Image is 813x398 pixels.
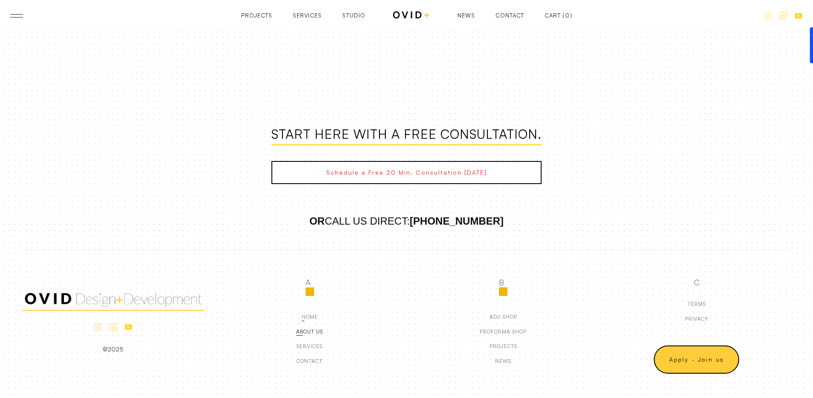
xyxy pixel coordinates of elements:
a: Studio [342,13,365,18]
div: A [306,278,314,287]
div: ©2025 [102,345,123,354]
a: News [457,13,475,18]
a: adu Shop [490,314,517,320]
div: C [694,278,699,287]
div: Cart [545,13,561,18]
a: Open empty cart [545,13,572,18]
div: Apply - Join us [657,349,736,370]
p: CALL US DIRECT: [271,199,542,230]
strong: OR [309,215,325,227]
div: ) [570,13,572,18]
a: Contact [297,358,323,364]
a: Services [297,343,323,349]
div: 0 [565,13,570,18]
a: pROFORMA Shop [480,329,527,335]
a: about us [296,329,323,335]
a: Projects [490,343,517,349]
strong: [PHONE_NUMBER] [410,215,504,227]
a: Contact [495,13,524,18]
h3: Start here with a free consultation. [271,124,542,145]
a: Services [293,13,322,18]
a: Privacy [685,316,708,322]
div: ( [562,13,565,18]
a: Terms [688,301,706,307]
a: Apply - Join us [654,345,739,374]
div: B [499,278,507,287]
a: News [495,358,511,364]
a: Home [302,314,318,320]
a: Schedule a Free 20 Min. Consultation [DATE] [271,161,542,184]
a: Projects [241,13,272,18]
